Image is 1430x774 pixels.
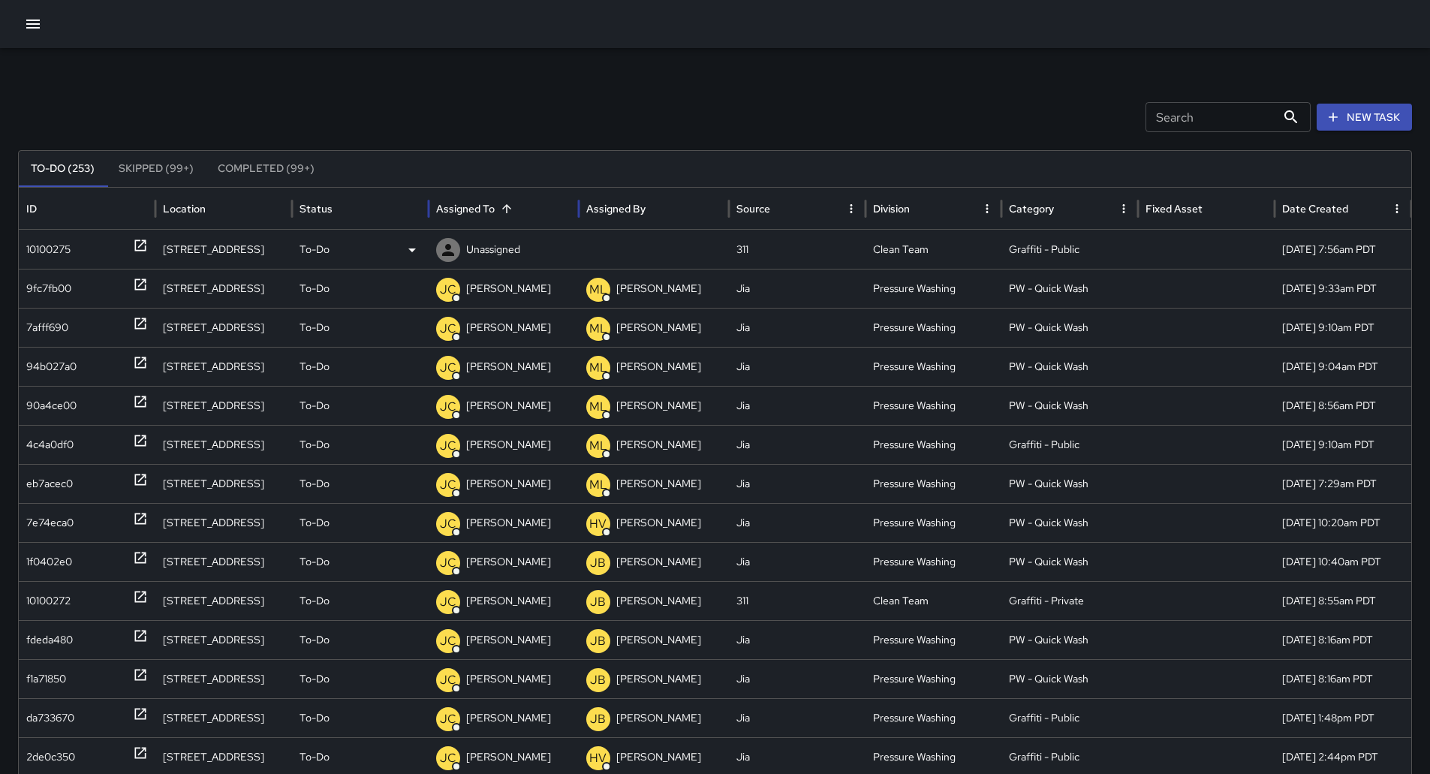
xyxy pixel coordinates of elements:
[440,632,456,650] p: JC
[300,582,330,620] p: To-Do
[26,660,66,698] div: f1a71850
[616,426,701,464] p: [PERSON_NAME]
[466,387,551,425] p: [PERSON_NAME]
[866,308,1002,347] div: Pressure Washing
[729,308,866,347] div: Jia
[466,543,551,581] p: [PERSON_NAME]
[26,699,74,737] div: da733670
[300,309,330,347] p: To-Do
[1275,308,1411,347] div: 10/9/2025, 9:10am PDT
[300,543,330,581] p: To-Do
[440,281,456,299] p: JC
[729,659,866,698] div: Jia
[729,698,866,737] div: Jia
[729,581,866,620] div: 311
[616,543,701,581] p: [PERSON_NAME]
[729,542,866,581] div: Jia
[466,621,551,659] p: [PERSON_NAME]
[466,699,551,737] p: [PERSON_NAME]
[729,464,866,503] div: Jia
[1001,386,1138,425] div: PW - Quick Wash
[1275,230,1411,269] div: 10/9/2025, 7:56am PDT
[155,542,292,581] div: 508 Natoma Street
[26,230,71,269] div: 10100275
[300,202,333,215] div: Status
[729,347,866,386] div: Jia
[155,581,292,620] div: 1475 Mission Street
[590,632,606,650] p: JB
[26,270,71,308] div: 9fc7fb00
[616,504,701,542] p: [PERSON_NAME]
[206,151,327,187] button: Completed (99+)
[1275,542,1411,581] div: 10/3/2025, 10:40am PDT
[736,202,770,215] div: Source
[300,348,330,386] p: To-Do
[440,710,456,728] p: JC
[1001,698,1138,737] div: Graffiti - Public
[466,230,520,269] p: Unassigned
[155,659,292,698] div: 973 Minna Street
[496,198,517,219] button: Sort
[155,620,292,659] div: 973 Minna Street
[1001,425,1138,464] div: Graffiti - Public
[300,660,330,698] p: To-Do
[590,710,606,728] p: JB
[589,398,607,416] p: ML
[466,426,551,464] p: [PERSON_NAME]
[466,309,551,347] p: [PERSON_NAME]
[300,426,330,464] p: To-Do
[1275,464,1411,503] div: 10/6/2025, 7:29am PDT
[1275,698,1411,737] div: 9/30/2025, 1:48pm PDT
[1001,503,1138,542] div: PW - Quick Wash
[1001,230,1138,269] div: Graffiti - Public
[440,320,456,338] p: JC
[589,437,607,455] p: ML
[26,309,68,347] div: 7afff690
[1009,202,1054,215] div: Category
[866,620,1002,659] div: Pressure Washing
[440,515,456,533] p: JC
[466,660,551,698] p: [PERSON_NAME]
[616,465,701,503] p: [PERSON_NAME]
[866,347,1002,386] div: Pressure Washing
[26,426,74,464] div: 4c4a0df0
[589,359,607,377] p: ML
[155,269,292,308] div: 944 Market Street
[589,320,607,338] p: ML
[440,671,456,689] p: JC
[616,660,701,698] p: [PERSON_NAME]
[19,151,107,187] button: To-Do (253)
[729,386,866,425] div: Jia
[440,437,456,455] p: JC
[440,359,456,377] p: JC
[300,230,330,269] p: To-Do
[300,699,330,737] p: To-Do
[590,671,606,689] p: JB
[155,503,292,542] div: 60 6th Street
[586,202,646,215] div: Assigned By
[590,593,606,611] p: JB
[866,230,1002,269] div: Clean Team
[1275,425,1411,464] div: 10/8/2025, 9:10am PDT
[1386,198,1407,219] button: Date Created column menu
[1001,620,1138,659] div: PW - Quick Wash
[589,515,607,533] p: HV
[866,425,1002,464] div: Pressure Washing
[300,270,330,308] p: To-Do
[1001,308,1138,347] div: PW - Quick Wash
[1001,581,1138,620] div: Graffiti - Private
[616,348,701,386] p: [PERSON_NAME]
[155,386,292,425] div: 25 8th Street
[589,749,607,767] p: HV
[466,504,551,542] p: [PERSON_NAME]
[26,387,77,425] div: 90a4ce00
[1146,202,1203,215] div: Fixed Asset
[729,230,866,269] div: 311
[1001,269,1138,308] div: PW - Quick Wash
[1317,104,1412,131] button: New Task
[155,464,292,503] div: 1218 Market Street
[155,230,292,269] div: 1185 Market Street
[1001,464,1138,503] div: PW - Quick Wash
[300,621,330,659] p: To-Do
[1275,386,1411,425] div: 10/9/2025, 8:56am PDT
